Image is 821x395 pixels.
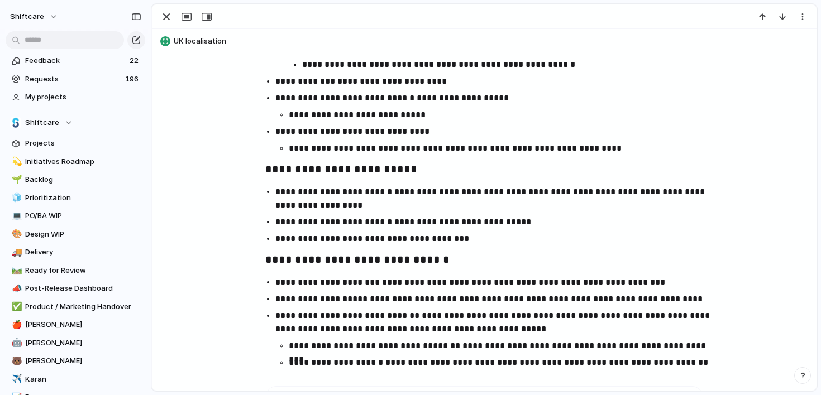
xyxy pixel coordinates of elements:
span: Initiatives Roadmap [25,156,141,167]
span: shiftcare [10,11,44,22]
div: ✈️ [12,373,20,386]
button: Shiftcare [6,114,145,131]
span: Karan [25,374,141,385]
span: Product / Marketing Handover [25,301,141,312]
span: UK localisation [174,36,812,47]
span: [PERSON_NAME] [25,319,141,330]
span: Projects [25,138,141,149]
a: 🛤️Ready for Review [6,262,145,279]
a: 🐻[PERSON_NAME] [6,353,145,369]
div: ✅ [12,300,20,313]
a: 💻PO/BA WIP [6,208,145,224]
a: Requests196 [6,71,145,88]
div: 💻 [12,210,20,223]
button: ✅ [10,301,21,312]
button: 💻 [10,210,21,221]
button: 📣 [10,283,21,294]
a: 🧊Prioritization [6,190,145,206]
a: 🤖[PERSON_NAME] [6,335,145,351]
button: 🛤️ [10,265,21,276]
button: 🎨 [10,229,21,240]
button: 🐻 [10,355,21,367]
span: Post-Release Dashboard [25,283,141,294]
div: 🐻 [12,355,20,368]
div: 🎨 [12,228,20,240]
span: Delivery [25,247,141,258]
button: 🍎 [10,319,21,330]
span: 196 [125,74,141,85]
div: 🌱 [12,174,20,186]
span: My projects [25,91,141,103]
span: Backlog [25,174,141,185]
div: 🧊 [12,191,20,204]
span: Ready for Review [25,265,141,276]
span: Shiftcare [25,117,59,128]
a: 🎨Design WIP [6,226,145,243]
button: 🧊 [10,192,21,204]
span: [PERSON_NAME] [25,338,141,349]
a: 🍎[PERSON_NAME] [6,316,145,333]
div: 🛤️ [12,264,20,277]
span: Requests [25,74,122,85]
button: 🚚 [10,247,21,258]
button: shiftcare [5,8,64,26]
a: Projects [6,135,145,152]
a: ✈️Karan [6,371,145,388]
button: 🤖 [10,338,21,349]
div: 🤖 [12,336,20,349]
a: ✅Product / Marketing Handover [6,298,145,315]
div: 📣 [12,282,20,295]
span: PO/BA WIP [25,210,141,221]
button: 💫 [10,156,21,167]
div: 💫 [12,155,20,168]
button: 🌱 [10,174,21,185]
button: ✈️ [10,374,21,385]
span: [PERSON_NAME] [25,355,141,367]
div: 🚚 [12,246,20,259]
span: 22 [130,55,141,66]
a: 🚚Delivery [6,244,145,261]
a: Feedback22 [6,52,145,69]
button: UK localisation [157,32,812,50]
a: 🌱Backlog [6,171,145,188]
span: Design WIP [25,229,141,240]
a: 💫Initiatives Roadmap [6,153,145,170]
span: Feedback [25,55,126,66]
div: 🍎 [12,319,20,331]
a: 📣Post-Release Dashboard [6,280,145,297]
span: Prioritization [25,192,141,204]
a: My projects [6,89,145,105]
